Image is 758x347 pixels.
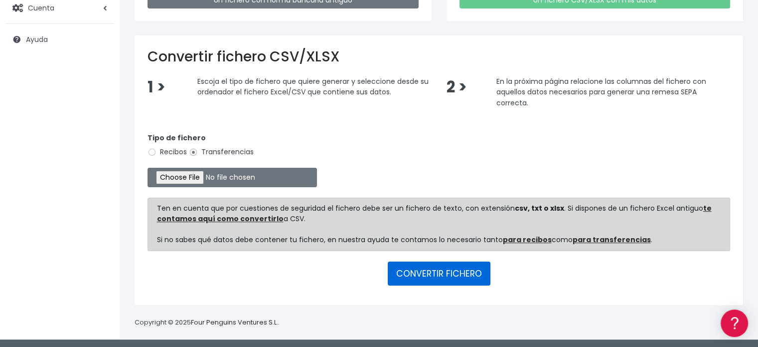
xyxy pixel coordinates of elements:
a: Ayuda [5,29,115,50]
a: Problemas habituales [10,142,189,157]
a: para transferencias [573,235,651,245]
a: Videotutoriales [10,157,189,173]
div: Convertir ficheros [10,110,189,120]
span: Escoja el tipo de fichero que quiere generar y seleccione desde su ordenador el fichero Excel/CSV... [197,76,429,97]
a: General [10,214,189,230]
h2: Convertir fichero CSV/XLSX [148,48,730,65]
span: En la próxima página relacione las columnas del fichero con aquellos datos necesarios para genera... [496,76,706,107]
a: te contamos aquí como convertirlo [157,203,712,224]
a: Perfiles de empresas [10,173,189,188]
p: Copyright © 2025 . [135,318,280,328]
span: 2 > [446,76,466,98]
button: CONVERTIR FICHERO [388,262,490,286]
div: Información general [10,69,189,79]
a: Información general [10,85,189,100]
a: para recibos [503,235,552,245]
strong: Tipo de fichero [148,133,206,143]
label: Recibos [148,147,187,157]
span: 1 > [148,76,165,98]
label: Transferencias [189,147,254,157]
a: Four Penguins Ventures S.L. [191,318,278,327]
div: Facturación [10,198,189,208]
span: Cuenta [28,2,54,12]
a: POWERED BY ENCHANT [137,288,192,297]
a: Formatos [10,126,189,142]
button: Contáctanos [10,267,189,285]
div: Ten en cuenta que por cuestiones de seguridad el fichero debe ser un fichero de texto, con extens... [148,198,730,251]
a: API [10,255,189,271]
div: Programadores [10,240,189,249]
span: Ayuda [26,34,48,44]
strong: csv, txt o xlsx [515,203,564,213]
